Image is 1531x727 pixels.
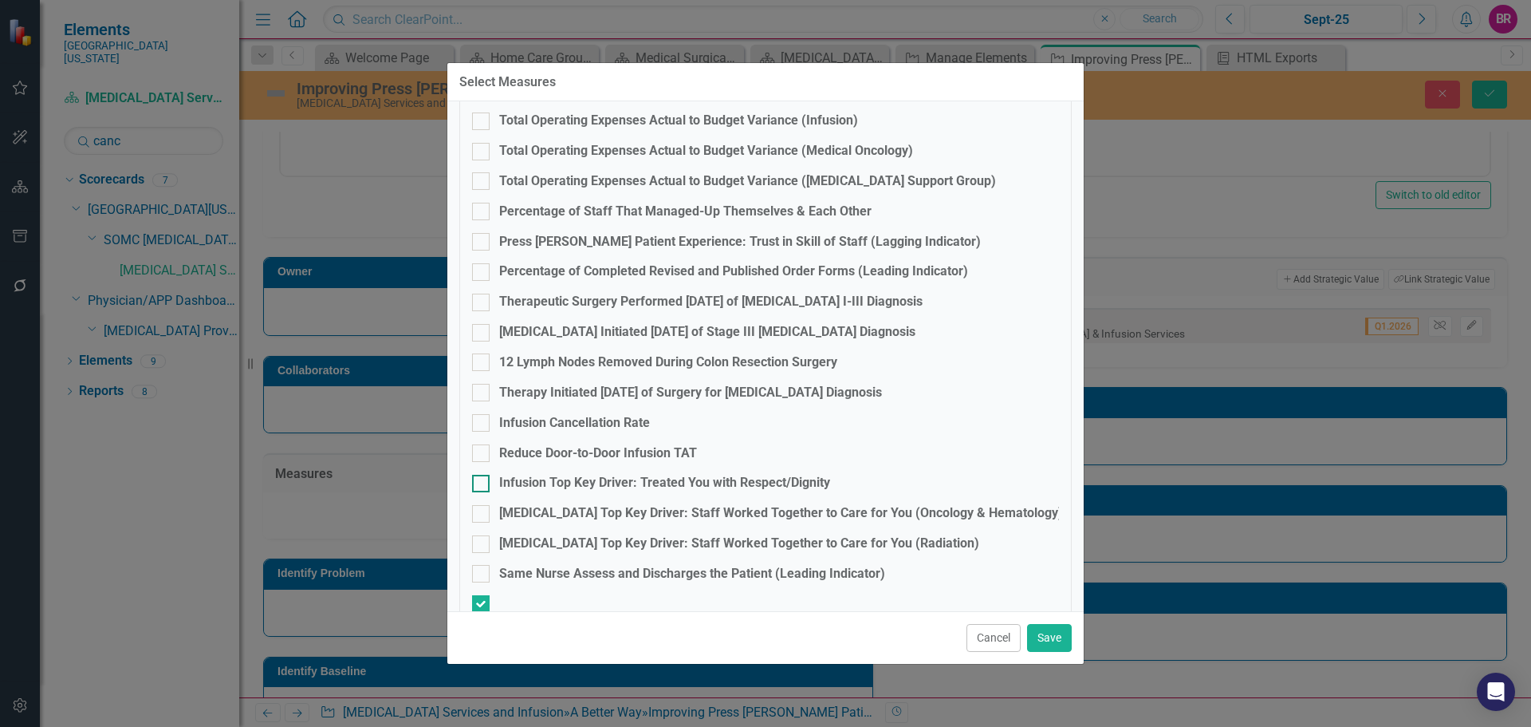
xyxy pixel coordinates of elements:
div: Reduce Door-to-Door Infusion TAT [499,444,697,463]
button: Cancel [966,624,1021,652]
div: [MEDICAL_DATA] Initiated [DATE] of Stage III [MEDICAL_DATA] Diagnosis [499,323,915,342]
div: Open Intercom Messenger [1477,673,1515,711]
div: Percentage of Staff That Managed-Up Themselves & Each Other [499,203,872,221]
div: Select Measures [459,75,556,89]
div: Same Nurse Assess and Discharges the Patient (Leading Indicator) [499,565,885,583]
div: Total Operating Expenses Actual to Budget Variance (Medical Oncology) [499,142,913,160]
div: Infusion Cancellation Rate [499,414,650,433]
div: Therapy Initiated [DATE] of Surgery for [MEDICAL_DATA] Diagnosis [499,384,882,402]
div: Total Operating Expenses Actual to Budget Variance (Infusion) [499,112,858,130]
div: Percentage of Completed Revised and Published Order Forms (Leading Indicator) [499,263,968,281]
div: [MEDICAL_DATA] Top Key Driver: Staff Worked Together to Care for You (Radiation) [499,535,979,553]
button: Save [1027,624,1072,652]
div: Total Operating Expenses Actual to Budget Variance ([MEDICAL_DATA] Support Group) [499,172,996,191]
div: 12 Lymph Nodes Removed During Colon Resection Surgery [499,354,837,372]
div: Press [PERSON_NAME] Patient Experience: Trust in Skill of Staff (Lagging Indicator) [499,233,981,251]
div: [MEDICAL_DATA] Top Key Driver: Staff Worked Together to Care for You (Oncology & Hematology) [499,504,1063,523]
div: Infusion Top Key Driver: Treated You with Respect/Dignity [499,474,830,492]
div: Therapeutic Surgery Performed [DATE] of [MEDICAL_DATA] I-III Diagnosis [499,293,923,311]
p: The infusion space is continuously changing as various construction spaces are closed and opened.... [4,4,1205,23]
